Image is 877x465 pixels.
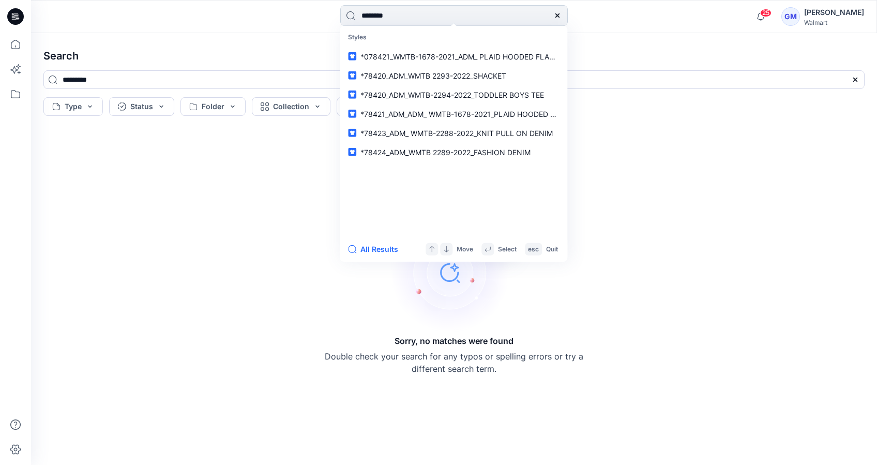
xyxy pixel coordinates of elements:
a: *78421_ADM_ADM_ WMTB-1678-2021_PLAID HOODED FLANNEL [342,104,565,123]
button: Folder [180,97,246,116]
span: *78421_ADM_ADM_ WMTB-1678-2021_PLAID HOODED FLANNEL [360,109,583,118]
a: *78420_ADM_WMTB 2293-2022_SHACKET [342,66,565,85]
button: More filters [337,97,408,116]
span: *78420_ADM_WMTB 2293-2022_SHACKET [360,71,506,80]
span: *78420_ADM_WMTB-2294-2022_TODDLER BOYS TEE [360,90,544,99]
div: [PERSON_NAME] [804,6,864,19]
img: Sorry, no matches were found [390,211,535,335]
button: All Results [348,243,405,256]
h5: Sorry, no matches were found [395,335,513,347]
a: *078421_WMTB-1678-2021_ADM_ PLAID HOODED FLANNEL [342,47,565,66]
span: *78423_ADM_ WMTB-2288-2022_KNIT PULL ON DENIM [360,128,553,137]
p: Select [498,244,517,254]
p: Styles [342,28,565,47]
span: 25 [760,9,772,17]
p: Quit [546,244,558,254]
div: Walmart [804,19,864,26]
p: Double check your search for any typos or spelling errors or try a different search term. [325,350,583,375]
button: Type [43,97,103,116]
h4: Search [35,41,873,70]
a: *78424_ADM_WMTB 2289-2022_FASHION DENIM [342,142,565,161]
a: *78420_ADM_WMTB-2294-2022_TODDLER BOYS TEE [342,85,565,104]
p: Move [457,244,473,254]
div: GM [781,7,800,26]
button: Status [109,97,174,116]
span: *78424_ADM_WMTB 2289-2022_FASHION DENIM [360,147,531,156]
p: esc [528,244,539,254]
button: Collection [252,97,330,116]
a: *78423_ADM_ WMTB-2288-2022_KNIT PULL ON DENIM [342,123,565,142]
span: *078421_WMTB-1678-2021_ADM_ PLAID HOODED FLANNEL [360,52,569,61]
